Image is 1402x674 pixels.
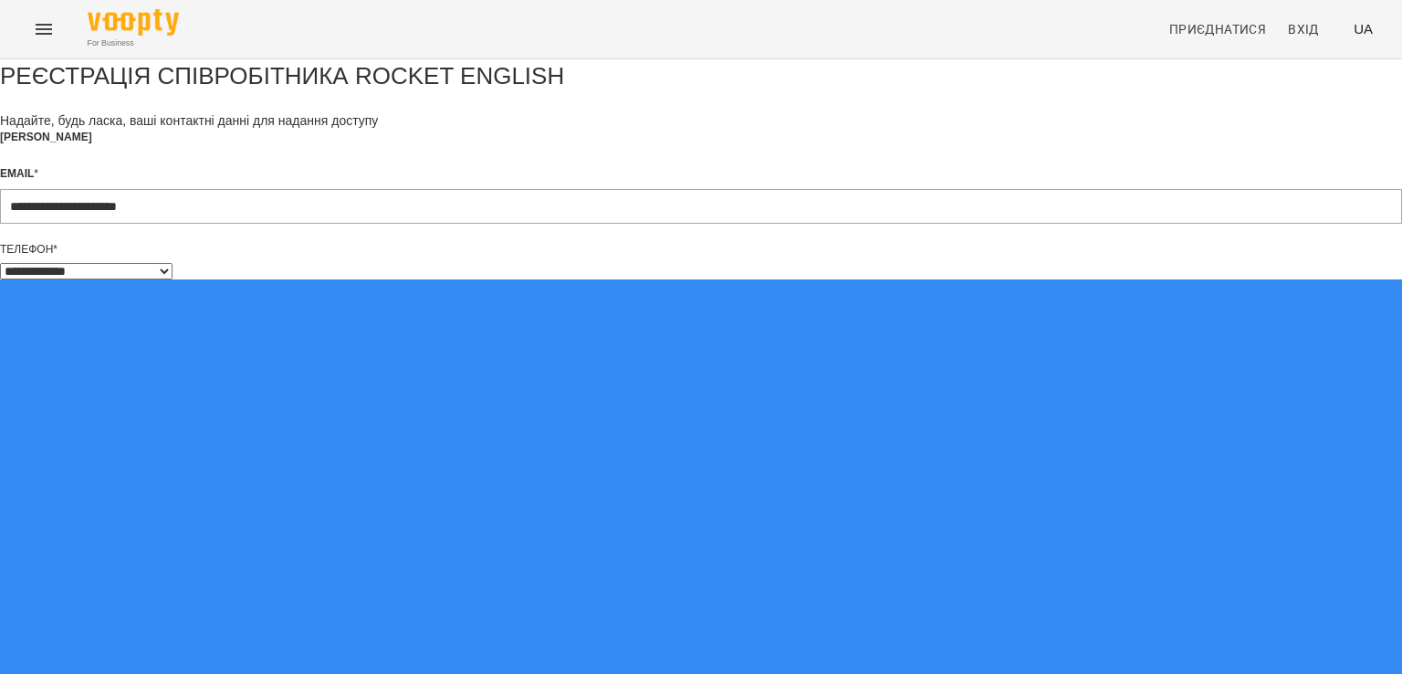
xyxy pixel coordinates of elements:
[1162,13,1273,46] a: Приєднатися
[22,7,66,51] button: Menu
[1354,19,1373,38] span: UA
[1169,18,1266,40] span: Приєднатися
[1281,13,1339,46] a: Вхід
[88,37,179,49] span: For Business
[1288,18,1319,40] span: Вхід
[88,9,179,36] img: Voopty Logo
[1346,12,1380,46] button: UA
